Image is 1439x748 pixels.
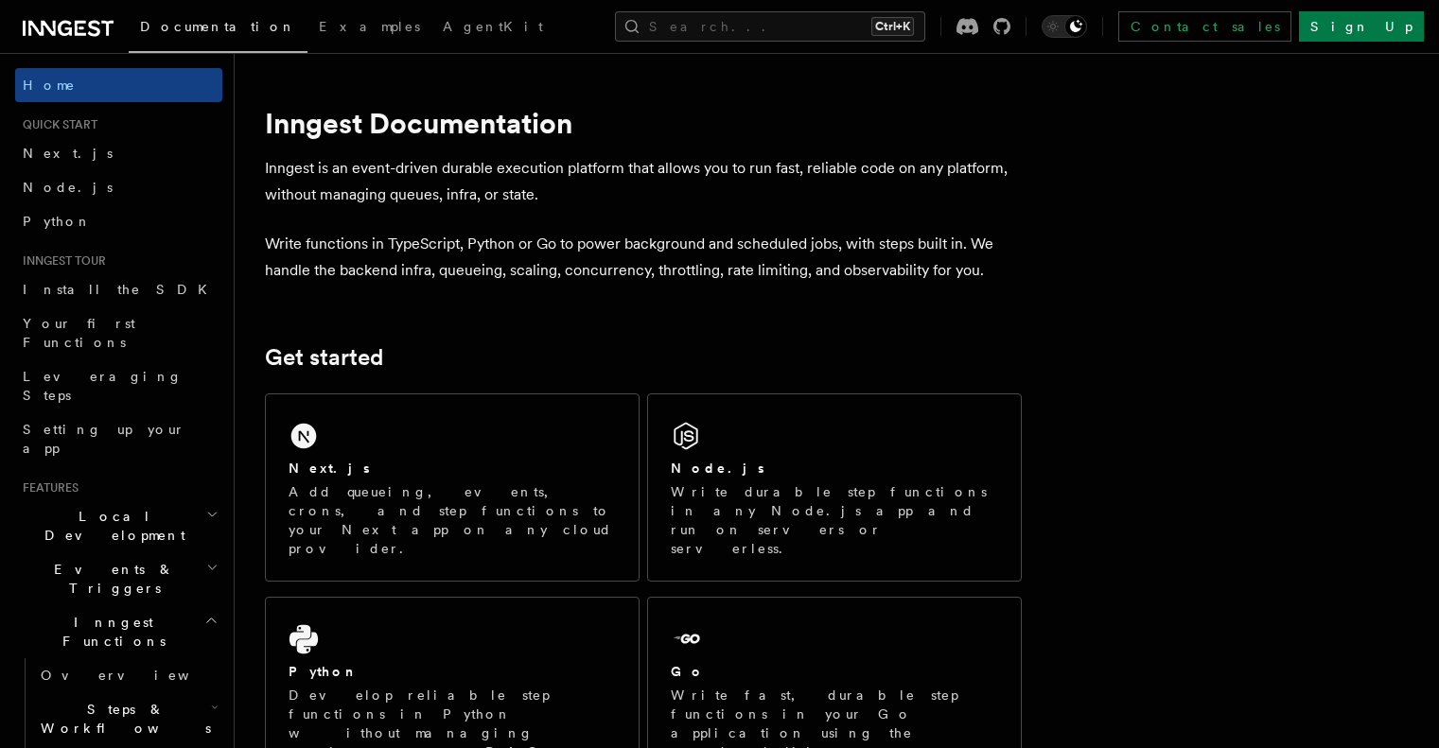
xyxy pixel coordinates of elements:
[265,155,1022,208] p: Inngest is an event-driven durable execution platform that allows you to run fast, reliable code ...
[15,560,206,598] span: Events & Triggers
[15,499,222,552] button: Local Development
[41,668,236,683] span: Overview
[23,214,92,229] span: Python
[15,204,222,238] a: Python
[265,106,1022,140] h1: Inngest Documentation
[289,459,370,478] h2: Next.js
[319,19,420,34] span: Examples
[23,146,113,161] span: Next.js
[265,393,640,582] a: Next.jsAdd queueing, events, crons, and step functions to your Next app on any cloud provider.
[443,19,543,34] span: AgentKit
[265,231,1022,284] p: Write functions in TypeScript, Python or Go to power background and scheduled jobs, with steps bu...
[265,344,383,371] a: Get started
[1118,11,1291,42] a: Contact sales
[15,272,222,306] a: Install the SDK
[140,19,296,34] span: Documentation
[431,6,554,51] a: AgentKit
[33,692,222,745] button: Steps & Workflows
[671,482,998,558] p: Write durable step functions in any Node.js app and run on servers or serverless.
[23,180,113,195] span: Node.js
[15,359,222,412] a: Leveraging Steps
[307,6,431,51] a: Examples
[15,170,222,204] a: Node.js
[289,482,616,558] p: Add queueing, events, crons, and step functions to your Next app on any cloud provider.
[33,700,211,738] span: Steps & Workflows
[15,253,106,269] span: Inngest tour
[15,117,97,132] span: Quick start
[33,658,222,692] a: Overview
[15,306,222,359] a: Your first Functions
[871,17,914,36] kbd: Ctrl+K
[15,480,79,496] span: Features
[671,459,764,478] h2: Node.js
[129,6,307,53] a: Documentation
[671,662,705,681] h2: Go
[15,136,222,170] a: Next.js
[615,11,925,42] button: Search...Ctrl+K
[15,412,222,465] a: Setting up your app
[23,422,185,456] span: Setting up your app
[23,369,183,403] span: Leveraging Steps
[15,507,206,545] span: Local Development
[23,316,135,350] span: Your first Functions
[1042,15,1087,38] button: Toggle dark mode
[23,76,76,95] span: Home
[289,662,359,681] h2: Python
[1299,11,1424,42] a: Sign Up
[647,393,1022,582] a: Node.jsWrite durable step functions in any Node.js app and run on servers or serverless.
[15,552,222,605] button: Events & Triggers
[15,605,222,658] button: Inngest Functions
[15,613,204,651] span: Inngest Functions
[23,282,219,297] span: Install the SDK
[15,68,222,102] a: Home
